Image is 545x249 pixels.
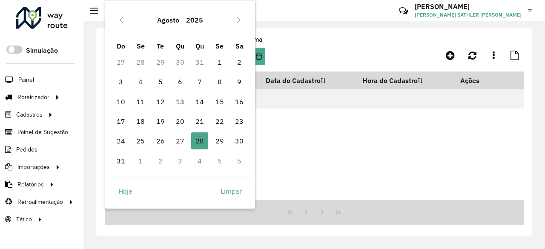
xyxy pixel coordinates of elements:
[191,113,208,130] span: 21
[131,72,150,92] td: 4
[235,42,244,50] span: Sa
[190,52,209,72] td: 31
[132,132,149,149] span: 25
[394,2,413,20] a: Contato Rápido
[172,93,189,110] span: 13
[150,112,170,131] td: 19
[191,93,208,110] span: 14
[131,92,150,112] td: 11
[152,73,169,90] span: 5
[211,132,228,149] span: 29
[132,93,149,110] span: 11
[132,113,149,130] span: 18
[211,73,228,90] span: 8
[152,113,169,130] span: 19
[170,131,190,151] td: 27
[150,131,170,151] td: 26
[260,72,357,89] th: Data do Cadastro
[190,151,209,171] td: 4
[16,215,32,224] span: Tático
[26,46,58,56] label: Simulação
[210,92,229,112] td: 15
[357,72,454,89] th: Hora do Cadastro
[183,10,207,30] button: Choose Year
[117,42,125,50] span: Do
[112,73,129,90] span: 3
[112,132,129,149] span: 24
[190,72,209,92] td: 7
[154,10,183,30] button: Choose Month
[170,151,190,171] td: 3
[111,183,140,200] button: Hoje
[17,163,50,172] span: Importações
[16,110,43,119] span: Cadastros
[191,73,208,90] span: 7
[176,42,184,50] span: Qu
[210,112,229,131] td: 22
[152,93,169,110] span: 12
[231,73,248,90] span: 9
[172,73,189,90] span: 6
[211,93,228,110] span: 15
[231,54,248,71] span: 2
[210,151,229,171] td: 5
[131,151,150,171] td: 1
[415,11,522,19] span: [PERSON_NAME] SATHLER [PERSON_NAME]
[105,89,524,109] td: Nenhum registro encontrado
[221,186,242,196] span: Limpar
[150,52,170,72] td: 29
[191,132,208,149] span: 28
[229,112,249,131] td: 23
[150,151,170,171] td: 2
[17,197,63,206] span: Retroalimentação
[17,180,44,189] span: Relatórios
[213,183,249,200] button: Limpar
[231,113,248,130] span: 23
[17,93,49,102] span: Roteirizador
[415,3,522,11] h3: [PERSON_NAME]
[190,131,209,151] td: 28
[229,131,249,151] td: 30
[115,13,128,27] button: Previous Month
[170,92,190,112] td: 13
[229,72,249,92] td: 9
[111,92,131,112] td: 10
[152,132,169,149] span: 26
[170,52,190,72] td: 30
[229,92,249,112] td: 16
[150,92,170,112] td: 12
[111,151,131,171] td: 31
[231,132,248,149] span: 30
[17,128,68,137] span: Painel de Sugestão
[210,131,229,151] td: 29
[229,151,249,171] td: 6
[98,6,175,15] h2: Painel de Sugestão
[111,52,131,72] td: 27
[190,112,209,131] td: 21
[131,52,150,72] td: 28
[252,48,265,65] button: Choose Date
[210,72,229,92] td: 8
[195,42,204,50] span: Qu
[118,186,132,196] span: Hoje
[111,112,131,131] td: 17
[232,13,246,27] button: Next Month
[157,42,164,50] span: Te
[111,72,131,92] td: 3
[215,42,224,50] span: Se
[112,93,129,110] span: 10
[150,72,170,92] td: 5
[18,75,34,84] span: Painel
[131,131,150,151] td: 25
[231,93,248,110] span: 16
[112,113,129,130] span: 17
[210,52,229,72] td: 1
[137,42,145,50] span: Se
[112,152,129,169] span: 31
[111,131,131,151] td: 24
[172,113,189,130] span: 20
[172,132,189,149] span: 27
[454,72,505,89] th: Ações
[16,145,37,154] span: Pedidos
[170,72,190,92] td: 6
